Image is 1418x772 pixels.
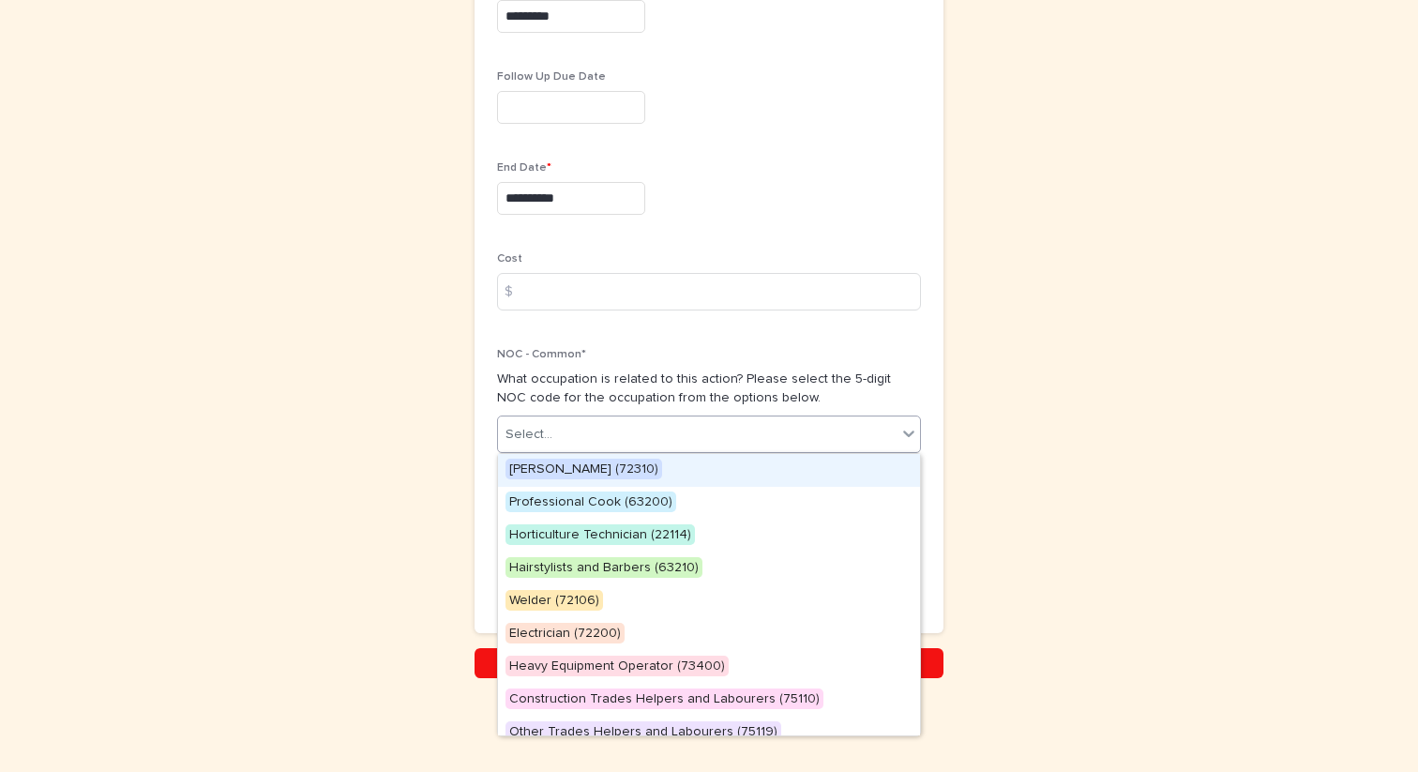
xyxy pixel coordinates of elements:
[505,557,702,578] span: Hairstylists and Barbers (63210)
[505,689,823,709] span: Construction Trades Helpers and Labourers (75110)
[505,425,552,445] div: Select...
[475,648,943,678] button: Save
[505,623,625,643] span: Electrician (72200)
[505,590,603,611] span: Welder (72106)
[505,459,662,479] span: [PERSON_NAME] (72310)
[498,585,920,618] div: Welder (72106)
[498,553,920,585] div: Hairstylists and Barbers (63210)
[498,618,920,651] div: Electrician (72200)
[497,162,551,174] span: End Date
[505,656,729,676] span: Heavy Equipment Operator (73400)
[498,684,920,717] div: Construction Trades Helpers and Labourers (75110)
[498,717,920,749] div: Other Trades Helpers and Labourers (75119)
[505,524,695,545] span: Horticulture Technician (22114)
[498,520,920,553] div: Horticulture Technician (22114)
[505,721,781,742] span: Other Trades Helpers and Labourers (75119)
[497,273,535,310] div: $
[497,71,606,83] span: Follow Up Due Date
[498,487,920,520] div: Professional Cook (63200)
[497,253,522,265] span: Cost
[497,370,921,409] p: What occupation is related to this action? Please select the 5-digit NOC code for the occupation ...
[498,651,920,684] div: Heavy Equipment Operator (73400)
[498,454,920,487] div: Carpenter (72310)
[497,349,586,360] span: NOC - Common*
[505,492,676,512] span: Professional Cook (63200)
